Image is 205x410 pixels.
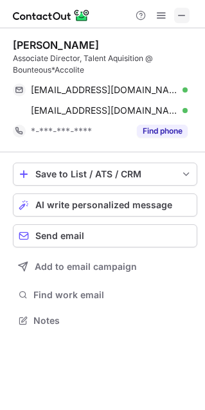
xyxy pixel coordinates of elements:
[35,169,175,179] div: Save to List / ATS / CRM
[33,315,192,326] span: Notes
[31,84,178,96] span: [EMAIL_ADDRESS][DOMAIN_NAME]
[137,125,188,138] button: Reveal Button
[13,312,197,330] button: Notes
[13,8,90,23] img: ContactOut v5.3.10
[35,262,137,272] span: Add to email campaign
[13,255,197,278] button: Add to email campaign
[13,163,197,186] button: save-profile-one-click
[13,193,197,217] button: AI write personalized message
[13,39,99,51] div: [PERSON_NAME]
[33,289,192,301] span: Find work email
[35,200,172,210] span: AI write personalized message
[13,53,197,76] div: Associate Director, Talent Aquisition @ Bounteous*Accolite
[35,231,84,241] span: Send email
[13,286,197,304] button: Find work email
[13,224,197,247] button: Send email
[31,105,178,116] span: [EMAIL_ADDRESS][DOMAIN_NAME]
